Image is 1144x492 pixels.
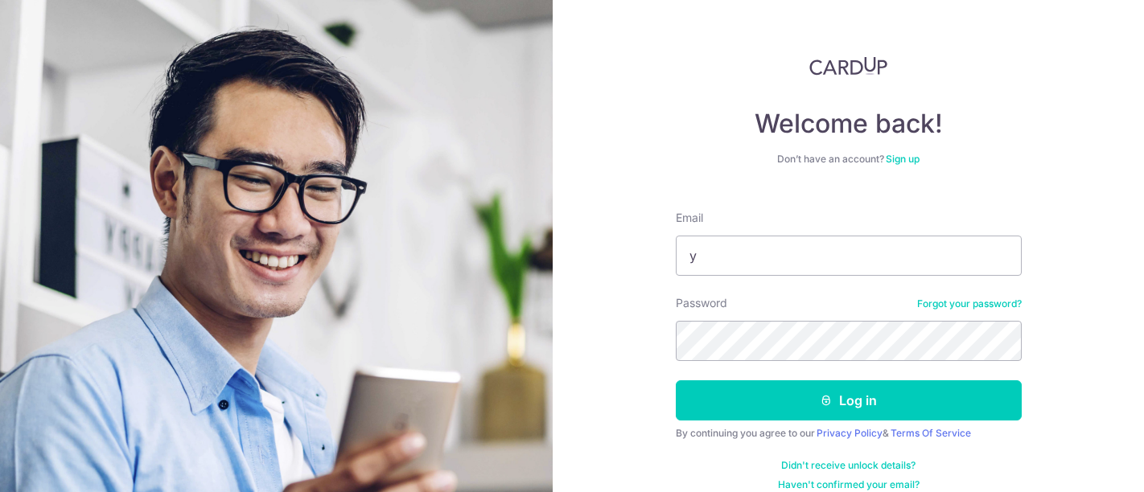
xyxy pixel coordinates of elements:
[891,427,971,439] a: Terms Of Service
[778,478,920,491] a: Haven't confirmed your email?
[676,210,703,226] label: Email
[676,380,1022,420] button: Log in
[809,56,888,76] img: CardUp Logo
[676,295,727,311] label: Password
[817,427,883,439] a: Privacy Policy
[676,427,1022,440] div: By continuing you agree to our &
[676,236,1022,276] input: Enter your Email
[781,459,916,472] a: Didn't receive unlock details?
[886,153,920,165] a: Sign up
[917,297,1022,310] a: Forgot your password?
[676,153,1022,166] div: Don’t have an account?
[676,108,1022,140] h4: Welcome back!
